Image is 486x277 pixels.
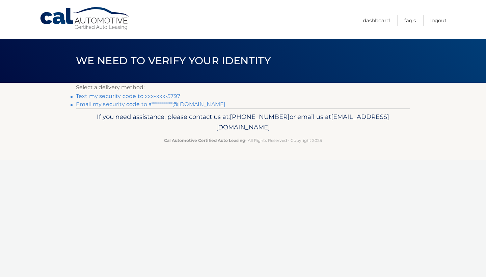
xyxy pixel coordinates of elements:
a: Cal Automotive [39,7,131,31]
span: [PHONE_NUMBER] [230,113,290,121]
p: If you need assistance, please contact us at: or email us at [80,111,406,133]
strong: Cal Automotive Certified Auto Leasing [164,138,245,143]
a: FAQ's [404,15,416,26]
p: Select a delivery method: [76,83,410,92]
a: Email my security code to a**********@[DOMAIN_NAME] [76,101,225,107]
a: Logout [430,15,447,26]
a: Dashboard [363,15,390,26]
a: Text my security code to xxx-xxx-5797 [76,93,180,99]
span: We need to verify your identity [76,54,271,67]
p: - All Rights Reserved - Copyright 2025 [80,137,406,144]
